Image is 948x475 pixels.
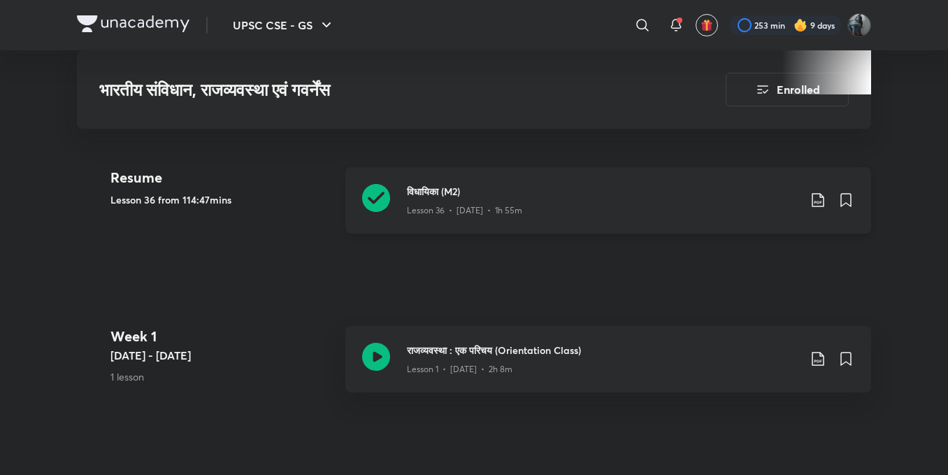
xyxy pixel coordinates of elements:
[99,80,647,100] h3: भारतीय संविधान, राजव्यवस्था एवं गवर्नेंस
[110,167,334,188] h4: Resume
[110,326,334,347] h4: Week 1
[793,18,807,32] img: streak
[77,15,189,36] a: Company Logo
[224,11,343,39] button: UPSC CSE - GS
[77,15,189,32] img: Company Logo
[110,347,334,364] h5: [DATE] - [DATE]
[407,184,798,199] h3: विधायिका (M2)
[407,343,798,357] h3: राजव्यवस्था : एक परिचय (Orientation Class)
[110,369,334,384] p: 1 lesson
[110,192,334,207] h5: Lesson 36 from 114:47mins
[696,14,718,36] button: avatar
[407,363,512,376] p: Lesson 1 • [DATE] • 2h 8m
[345,326,871,409] a: राजव्यवस्था : एक परिचय (Orientation Class)Lesson 1 • [DATE] • 2h 8m
[701,19,713,31] img: avatar
[407,204,522,217] p: Lesson 36 • [DATE] • 1h 55m
[726,73,849,106] button: Enrolled
[847,13,871,37] img: Komal
[345,167,871,250] a: विधायिका (M2)Lesson 36 • [DATE] • 1h 55m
